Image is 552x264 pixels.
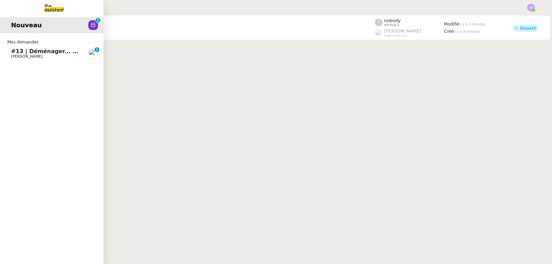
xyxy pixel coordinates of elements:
[384,18,401,23] span: nobody
[97,18,99,24] p: 1
[88,49,98,58] img: users%2FnSvcPnZyQ0RA1JfSOxSfyelNlJs1%2Favatar%2Fp1050537-640x427.jpg
[11,54,42,59] span: [PERSON_NAME]
[3,39,43,46] span: Mes demandes
[527,4,535,11] img: svg
[520,26,536,30] div: Ouvert
[36,28,375,37] app-user-detailed-label: client
[11,48,323,55] span: #13 | Déménager... à domicile !｜« Habiter, n'est pas seulement se loger. »｜France Design Week｜...
[96,47,98,53] p: 1
[95,47,99,52] nz-badge-sup: 1
[384,23,399,27] span: attribué à
[96,18,100,23] nz-badge-sup: 1
[36,19,375,26] span: Appel reçu -
[454,30,480,33] span: il y a 3 minutes
[375,18,444,27] app-user-label: attribué à
[384,28,421,33] span: [PERSON_NAME]
[459,22,486,26] span: il y a 3 minutes
[444,29,454,34] span: Créé
[384,34,407,38] span: suppervisé par
[375,29,383,37] img: users%2FyQfMwtYgTqhRP2YHWHmG2s2LYaD3%2Favatar%2Fprofile-pic.png
[11,20,42,30] span: Nouveau
[375,28,444,37] app-user-label: suppervisé par
[444,22,459,27] span: Modifié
